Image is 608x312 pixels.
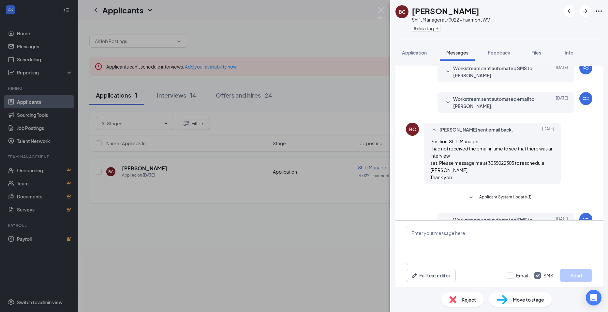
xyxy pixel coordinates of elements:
svg: Pen [411,272,418,279]
span: [DATE] [542,126,554,134]
button: Send [560,269,592,282]
span: [DATE] [556,65,568,79]
span: [PERSON_NAME] sent email back. [439,126,513,134]
span: Application [402,50,427,55]
button: PlusAdd a tag [412,25,441,32]
svg: Plus [435,26,439,30]
svg: WorkstreamLogo [582,95,590,102]
span: Workstream sent automated SMS to [PERSON_NAME]. [453,65,539,79]
span: Workstream sent automated SMS to [PERSON_NAME]. [453,216,539,230]
div: Open Intercom Messenger [586,290,601,305]
span: Reject [462,296,476,303]
svg: SmallChevronDown [444,219,452,227]
svg: Ellipses [595,7,603,15]
button: ArrowRight [579,5,591,17]
svg: ArrowLeftNew [566,7,573,15]
div: Shift Manager at 70022 - Fairmont WV [412,16,490,23]
button: SmallChevronDownApplicant System Update (1) [467,194,531,202]
span: Files [531,50,541,55]
span: [DATE] [556,95,568,110]
span: Info [565,50,573,55]
span: Feedback [488,50,510,55]
span: Workstream sent automated email to [PERSON_NAME]. [453,95,539,110]
button: ArrowLeftNew [564,5,575,17]
span: Move to stage [513,296,544,303]
h1: [PERSON_NAME] [412,5,479,16]
span: Messages [446,50,468,55]
span: [DATE] [556,216,568,230]
svg: WorkstreamLogo [582,64,590,72]
button: Full text editorPen [406,269,456,282]
svg: SmallChevronDown [444,99,452,106]
span: Applicant System Update (1) [479,194,531,202]
div: BC [409,126,416,133]
svg: WorkstreamLogo [582,215,590,223]
svg: SmallChevronUp [430,126,438,134]
svg: SmallChevronDown [444,68,452,76]
span: Position:Shift Manager I had not received the email in time to see that there was an interview se... [430,138,554,180]
svg: SmallChevronDown [467,194,475,202]
svg: ArrowRight [581,7,589,15]
div: BC [399,8,406,15]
